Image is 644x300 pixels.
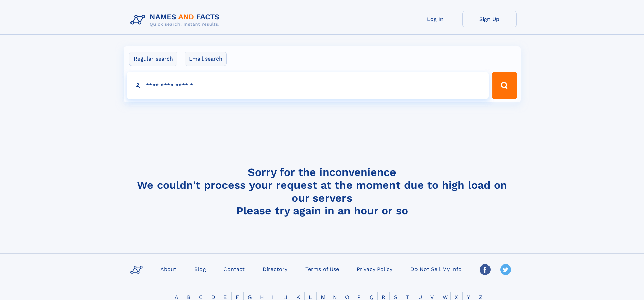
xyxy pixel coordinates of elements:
a: Blog [192,264,209,274]
img: Twitter [500,264,511,275]
a: Log In [408,11,462,27]
button: Search Button [492,72,517,99]
a: About [158,264,179,274]
a: Terms of Use [303,264,342,274]
a: Directory [260,264,290,274]
a: Privacy Policy [354,264,395,274]
label: Email search [185,52,227,66]
input: search input [127,72,489,99]
a: Sign Up [462,11,517,27]
img: Facebook [480,264,491,275]
a: Contact [221,264,247,274]
label: Regular search [129,52,177,66]
img: Logo Names and Facts [128,11,225,29]
a: Do Not Sell My Info [408,264,464,274]
h4: Sorry for the inconvenience We couldn't process your request at the moment due to high load on ou... [128,166,517,217]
